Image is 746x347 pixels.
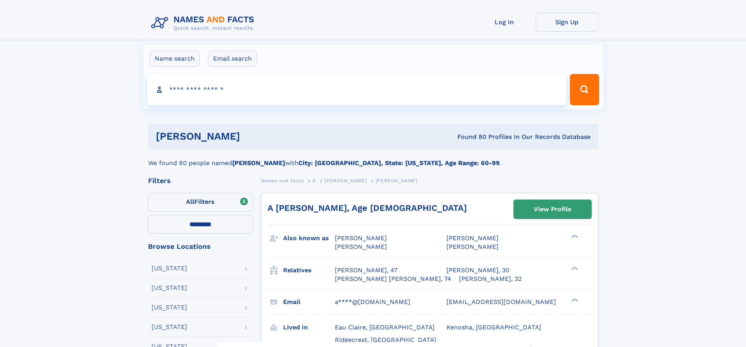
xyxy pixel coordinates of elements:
span: [PERSON_NAME] [376,178,417,183]
h3: Lived in [283,321,335,334]
h3: Email [283,295,335,309]
div: Filters [148,177,253,184]
b: City: [GEOGRAPHIC_DATA], State: [US_STATE], Age Range: 60-99 [298,159,500,167]
label: Name search [150,50,200,67]
label: Email search [208,50,257,67]
span: Kenosha, [GEOGRAPHIC_DATA] [446,324,541,331]
h3: Also known as [283,232,335,245]
b: [PERSON_NAME] [232,159,285,167]
span: Eau Claire, [GEOGRAPHIC_DATA] [335,324,435,331]
span: [EMAIL_ADDRESS][DOMAIN_NAME] [446,298,556,306]
a: View Profile [514,200,591,219]
a: [PERSON_NAME] [325,176,367,185]
a: A [PERSON_NAME], Age [DEMOGRAPHIC_DATA] [267,203,467,213]
span: All [186,198,194,205]
span: [PERSON_NAME] [325,178,367,183]
a: [PERSON_NAME] [PERSON_NAME], 74 [335,275,451,283]
span: Ridgecrest, [GEOGRAPHIC_DATA] [335,336,436,343]
span: [PERSON_NAME] [335,243,387,250]
span: [PERSON_NAME] [446,234,499,242]
img: Logo Names and Facts [148,13,261,34]
a: Sign Up [536,13,598,32]
div: View Profile [534,200,571,218]
a: Log In [473,13,536,32]
div: We found 80 people named with . [148,149,598,168]
a: K [312,176,316,185]
h3: Relatives [283,264,335,277]
a: [PERSON_NAME], 30 [446,266,509,275]
a: [PERSON_NAME], 32 [459,275,522,283]
div: [US_STATE] [152,265,187,271]
label: Filters [148,193,253,212]
span: [PERSON_NAME] [446,243,499,250]
a: [PERSON_NAME], 47 [335,266,397,275]
a: Names and Facts [261,176,304,185]
div: Browse Locations [148,243,253,250]
div: [US_STATE] [152,285,187,291]
div: Found 80 Profiles In Our Records Database [349,133,591,141]
span: K [312,178,316,183]
div: ❯ [569,234,579,239]
h1: [PERSON_NAME] [156,131,349,141]
span: [PERSON_NAME] [335,234,387,242]
button: Search Button [570,74,599,105]
div: [US_STATE] [152,304,187,311]
div: [US_STATE] [152,324,187,330]
div: ❯ [569,297,579,302]
div: ❯ [569,266,579,271]
input: search input [147,74,567,105]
